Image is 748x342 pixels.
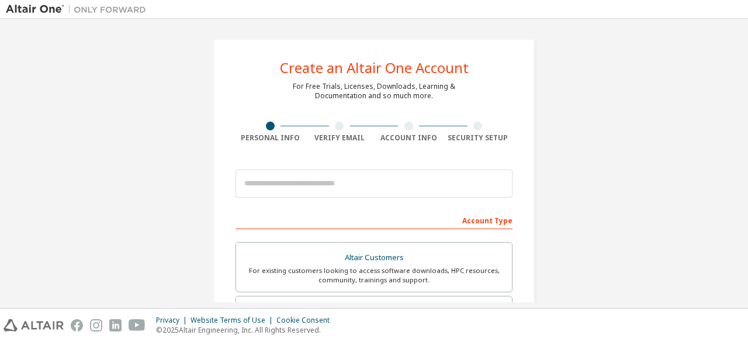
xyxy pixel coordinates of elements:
div: Altair Customers [243,250,505,266]
img: facebook.svg [71,319,83,331]
div: Privacy [156,316,191,325]
img: instagram.svg [90,319,102,331]
div: Account Type [236,210,512,229]
div: For Free Trials, Licenses, Downloads, Learning & Documentation and so much more. [293,82,455,101]
div: Verify Email [305,133,375,143]
div: For existing customers looking to access software downloads, HPC resources, community, trainings ... [243,266,505,285]
p: © 2025 Altair Engineering, Inc. All Rights Reserved. [156,325,337,335]
img: youtube.svg [129,319,146,331]
div: Account Info [374,133,444,143]
div: Website Terms of Use [191,316,276,325]
div: Cookie Consent [276,316,337,325]
div: Create an Altair One Account [280,61,469,75]
div: Personal Info [236,133,305,143]
img: Altair One [6,4,152,15]
div: Security Setup [444,133,513,143]
img: altair_logo.svg [4,319,64,331]
img: linkedin.svg [109,319,122,331]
